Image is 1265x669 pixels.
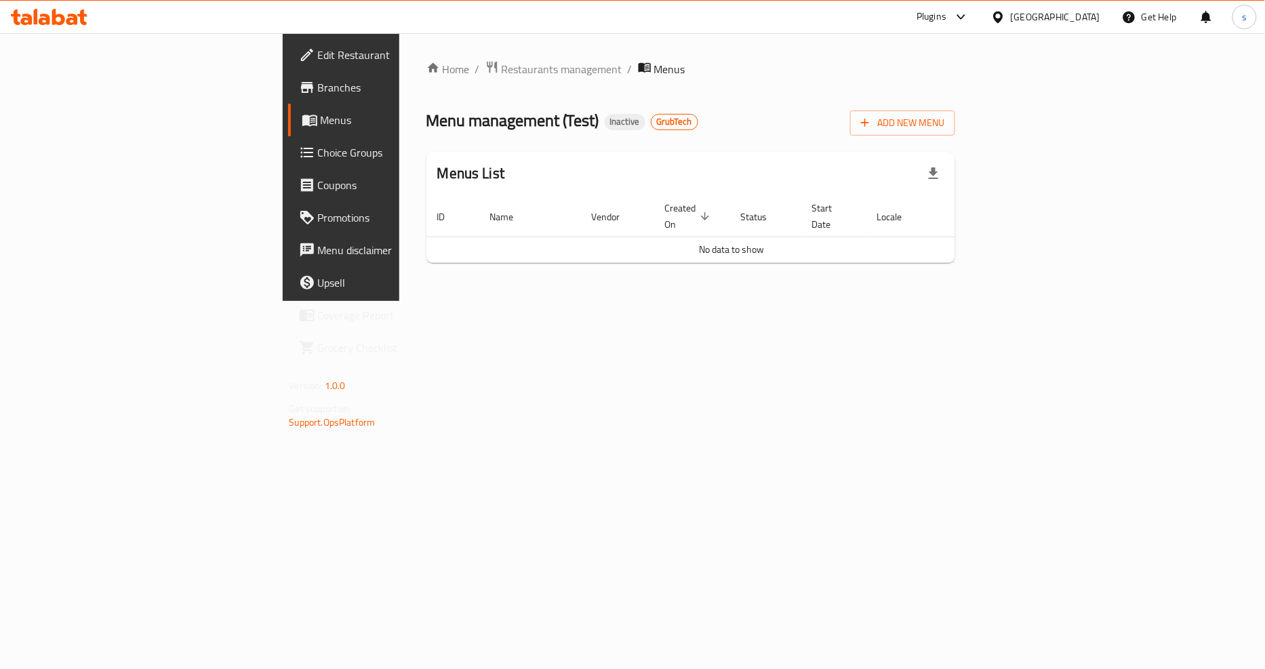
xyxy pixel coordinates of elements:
[288,299,494,331] a: Coverage Report
[289,400,352,418] span: Get support on:
[700,241,765,258] span: No data to show
[288,169,494,201] a: Coupons
[592,209,638,225] span: Vendor
[289,377,323,394] span: Version:
[850,110,955,136] button: Add New Menu
[665,200,714,232] span: Created On
[936,196,1038,237] th: Actions
[605,116,645,127] span: Inactive
[917,157,950,190] div: Export file
[426,196,1038,263] table: enhanced table
[288,266,494,299] a: Upsell
[288,39,494,71] a: Edit Restaurant
[288,71,494,104] a: Branches
[321,112,483,128] span: Menus
[628,61,632,77] li: /
[812,200,850,232] span: Start Date
[288,136,494,169] a: Choice Groups
[318,47,483,63] span: Edit Restaurant
[741,209,785,225] span: Status
[651,116,698,127] span: GrubTech
[318,79,483,96] span: Branches
[502,61,622,77] span: Restaurants management
[654,61,685,77] span: Menus
[325,377,346,394] span: 1.0.0
[318,144,483,161] span: Choice Groups
[1242,9,1247,24] span: s
[861,115,944,131] span: Add New Menu
[318,340,483,356] span: Grocery Checklist
[437,209,463,225] span: ID
[1011,9,1100,24] div: [GEOGRAPHIC_DATA]
[289,413,376,431] a: Support.OpsPlatform
[318,242,483,258] span: Menu disclaimer
[318,177,483,193] span: Coupons
[605,114,645,130] div: Inactive
[437,163,505,184] h2: Menus List
[288,104,494,136] a: Menus
[288,234,494,266] a: Menu disclaimer
[426,60,956,78] nav: breadcrumb
[485,60,622,78] a: Restaurants management
[318,307,483,323] span: Coverage Report
[877,209,920,225] span: Locale
[288,331,494,364] a: Grocery Checklist
[917,9,946,25] div: Plugins
[318,209,483,226] span: Promotions
[318,275,483,291] span: Upsell
[490,209,531,225] span: Name
[288,201,494,234] a: Promotions
[426,105,599,136] span: Menu management ( Test )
